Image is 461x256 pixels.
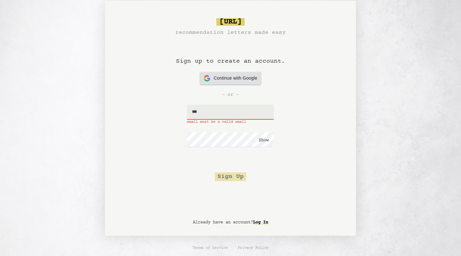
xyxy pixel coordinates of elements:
[187,120,274,125] span: email must be a valid email
[259,137,269,144] button: Show
[175,28,286,37] h3: recommendation letters made easy
[214,75,257,81] span: Continue with Google
[193,219,268,226] p: Already have an account?
[227,91,234,98] span: or
[176,37,285,72] h1: Sign up to create an account.
[216,18,245,26] span: [URL]
[215,172,246,181] button: Sign Up
[193,246,228,251] a: Terms of Service
[200,72,261,85] button: Continue with Google
[253,217,268,227] a: Log In
[238,246,268,251] a: Privacy Policy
